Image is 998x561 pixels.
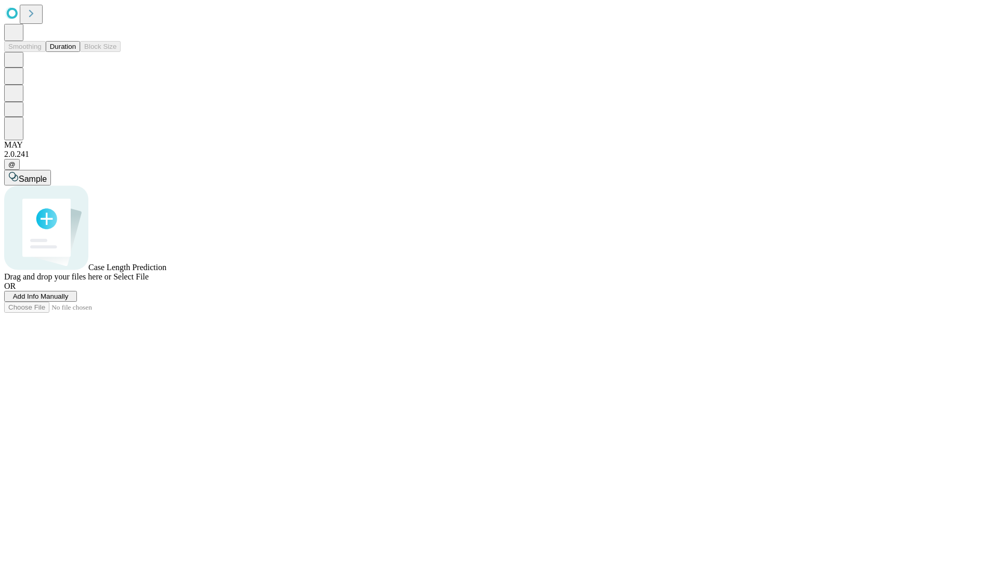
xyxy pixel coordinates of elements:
[88,263,166,272] span: Case Length Prediction
[4,291,77,302] button: Add Info Manually
[4,282,16,290] span: OR
[4,170,51,185] button: Sample
[4,41,46,52] button: Smoothing
[46,41,80,52] button: Duration
[4,272,111,281] span: Drag and drop your files here or
[113,272,149,281] span: Select File
[4,140,994,150] div: MAY
[19,175,47,183] span: Sample
[13,292,69,300] span: Add Info Manually
[4,150,994,159] div: 2.0.241
[4,159,20,170] button: @
[80,41,121,52] button: Block Size
[8,161,16,168] span: @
